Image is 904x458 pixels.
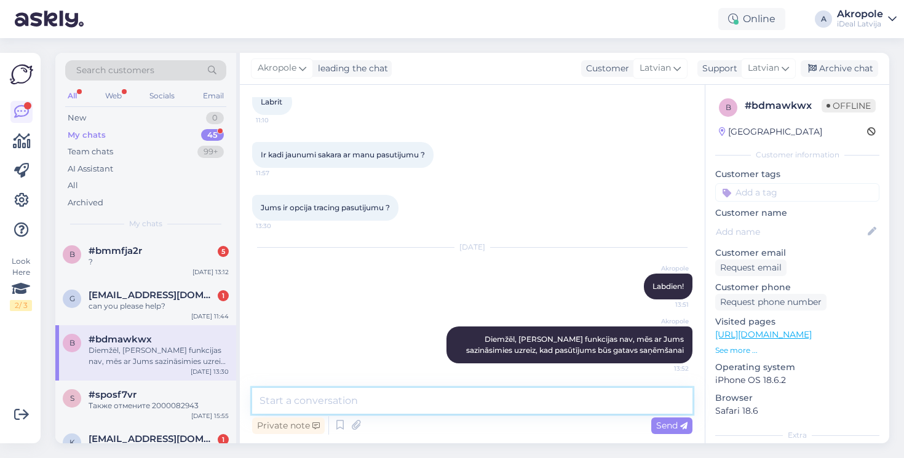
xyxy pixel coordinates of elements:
span: b [69,338,75,347]
span: My chats [129,218,162,229]
div: All [65,88,79,104]
input: Add a tag [715,183,879,202]
div: Support [697,62,737,75]
span: Jums ir opcija tracing pasutijumu ? [261,203,390,212]
span: 11:57 [256,168,302,178]
div: Request email [715,259,787,276]
a: [URL][DOMAIN_NAME] [715,329,812,340]
p: Browser [715,392,879,405]
span: g.pavels@icloud.com [89,290,216,301]
p: Customer name [715,207,879,219]
div: Look Here [10,256,32,311]
div: ? [89,256,229,267]
p: Customer phone [715,281,879,294]
div: Socials [147,88,177,104]
div: AI Assistant [68,163,113,175]
div: [DATE] 13:30 [191,367,229,376]
div: [GEOGRAPHIC_DATA] [719,125,822,138]
a: AkropoleiDeal Latvija [837,9,897,29]
span: Diemžēl, [PERSON_NAME] funkcijas nav, mēs ar Jums sazināsimies uzreiz, kad pasūtījums būs gatavs ... [466,334,686,355]
span: Ir kadi jaunumi sakara ar manu pasutijumu ? [261,150,425,159]
span: Akropole [258,61,296,75]
div: 1 [218,434,229,445]
div: Diemžēl, [PERSON_NAME] funkcijas nav, mēs ar Jums sazināsimies uzreiz, kad pasūtījums būs gatavs ... [89,345,229,367]
div: My chats [68,129,106,141]
div: [DATE] 11:44 [191,312,229,321]
div: [DATE] 13:12 [192,267,229,277]
span: #sposf7vr [89,389,137,400]
p: See more ... [715,345,879,356]
div: A [815,10,832,28]
p: Operating system [715,361,879,374]
div: 45 [201,129,224,141]
span: b [726,103,731,112]
div: 1 [218,290,229,301]
div: Request phone number [715,294,827,310]
p: Visited pages [715,315,879,328]
div: Team chats [68,146,113,158]
div: Private note [252,417,325,434]
div: leading the chat [313,62,388,75]
div: 99+ [197,146,224,158]
div: Customer [581,62,629,75]
div: iDeal Latvija [837,19,883,29]
p: Safari 18.6 [715,405,879,417]
div: Archived [68,197,103,209]
div: Web [103,88,124,104]
div: Email [200,88,226,104]
span: b [69,250,75,259]
img: Askly Logo [10,63,33,86]
div: Online [718,8,785,30]
input: Add name [716,225,865,239]
span: Send [656,420,688,431]
span: Latvian [748,61,779,75]
span: #bdmawkwx [89,334,152,345]
div: 5 [218,246,229,257]
div: Customer information [715,149,879,160]
span: #bmmfja2r [89,245,142,256]
span: Akropole [643,317,689,326]
span: s [70,393,74,403]
span: Search customers [76,64,154,77]
div: Extra [715,430,879,441]
span: Latvian [640,61,671,75]
span: Akropole [643,264,689,273]
div: New [68,112,86,124]
p: Customer email [715,247,879,259]
span: 11:10 [256,116,302,125]
p: iPhone OS 18.6.2 [715,374,879,387]
span: Labrit [261,97,282,106]
div: [DATE] [252,242,692,253]
span: Labdien! [652,282,684,291]
span: kristersmors1@gmail.com [89,433,216,444]
span: 13:52 [643,364,689,373]
div: 0 [206,112,224,124]
div: Также отмените 2000082943 [89,400,229,411]
span: 13:30 [256,221,302,231]
div: can you please help? [89,301,229,312]
p: Customer tags [715,168,879,181]
span: 13:51 [643,300,689,309]
div: All [68,180,78,192]
span: k [69,438,75,447]
div: [DATE] 15:55 [191,411,229,420]
div: Archive chat [801,60,878,77]
span: g [69,294,75,303]
div: 2 / 3 [10,300,32,311]
div: # bdmawkwx [745,98,822,113]
span: Offline [822,99,876,113]
div: Akropole [837,9,883,19]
